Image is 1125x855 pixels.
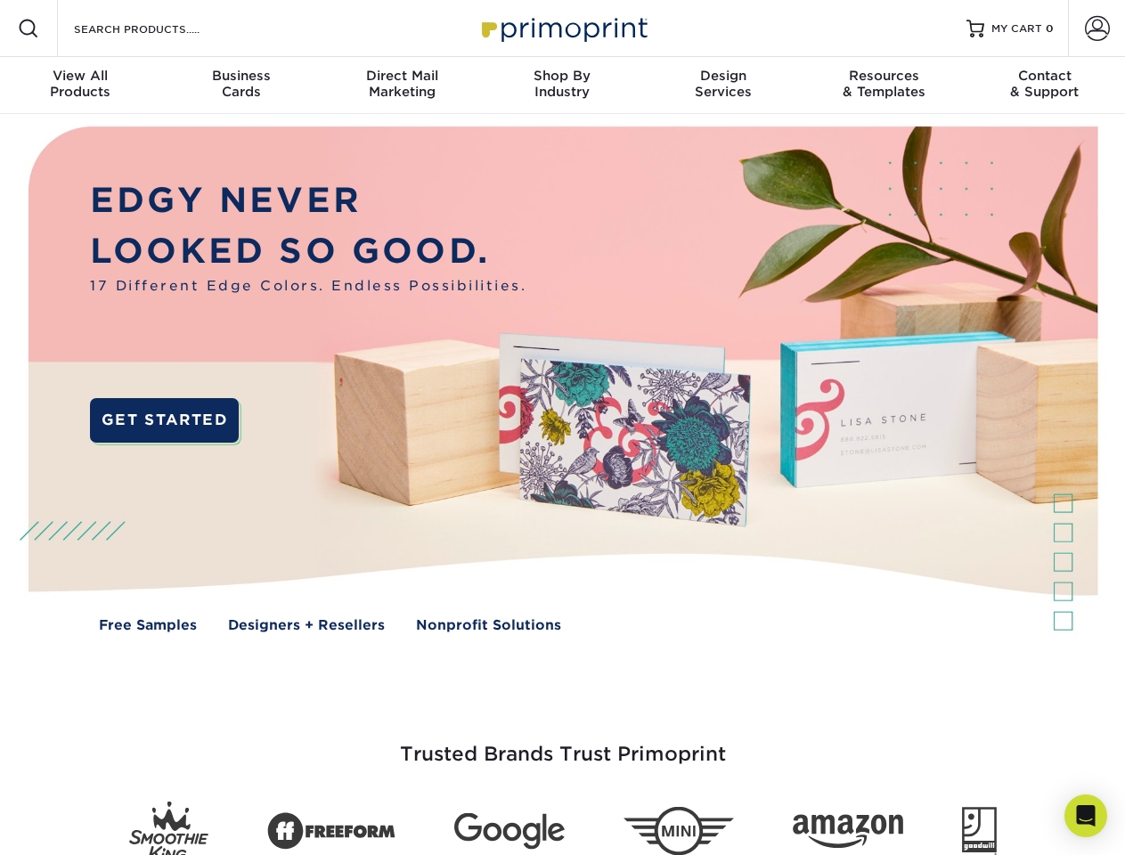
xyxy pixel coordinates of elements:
div: Marketing [322,68,482,100]
input: SEARCH PRODUCTS..... [72,18,246,39]
a: DesignServices [643,57,803,114]
span: MY CART [991,21,1042,37]
p: LOOKED SO GOOD. [90,226,526,277]
span: Resources [803,68,964,84]
span: Business [160,68,321,84]
span: Design [643,68,803,84]
div: & Support [965,68,1125,100]
div: Open Intercom Messenger [1064,794,1107,837]
a: GET STARTED [90,398,239,443]
p: EDGY NEVER [90,175,526,226]
img: Goodwill [962,807,997,855]
a: Shop ByIndustry [482,57,642,114]
a: Designers + Resellers [228,615,385,636]
img: Amazon [793,815,903,849]
div: Services [643,68,803,100]
span: 0 [1046,22,1054,35]
a: Free Samples [99,615,197,636]
div: Cards [160,68,321,100]
a: Nonprofit Solutions [416,615,561,636]
a: Direct MailMarketing [322,57,482,114]
iframe: Google Customer Reviews [4,801,151,849]
span: 17 Different Edge Colors. Endless Possibilities. [90,276,526,297]
span: Contact [965,68,1125,84]
a: Contact& Support [965,57,1125,114]
div: & Templates [803,68,964,100]
a: BusinessCards [160,57,321,114]
span: Shop By [482,68,642,84]
a: Resources& Templates [803,57,964,114]
img: Google [454,813,565,850]
h3: Trusted Brands Trust Primoprint [42,700,1084,787]
div: Industry [482,68,642,100]
span: Direct Mail [322,68,482,84]
img: Primoprint [474,9,652,47]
